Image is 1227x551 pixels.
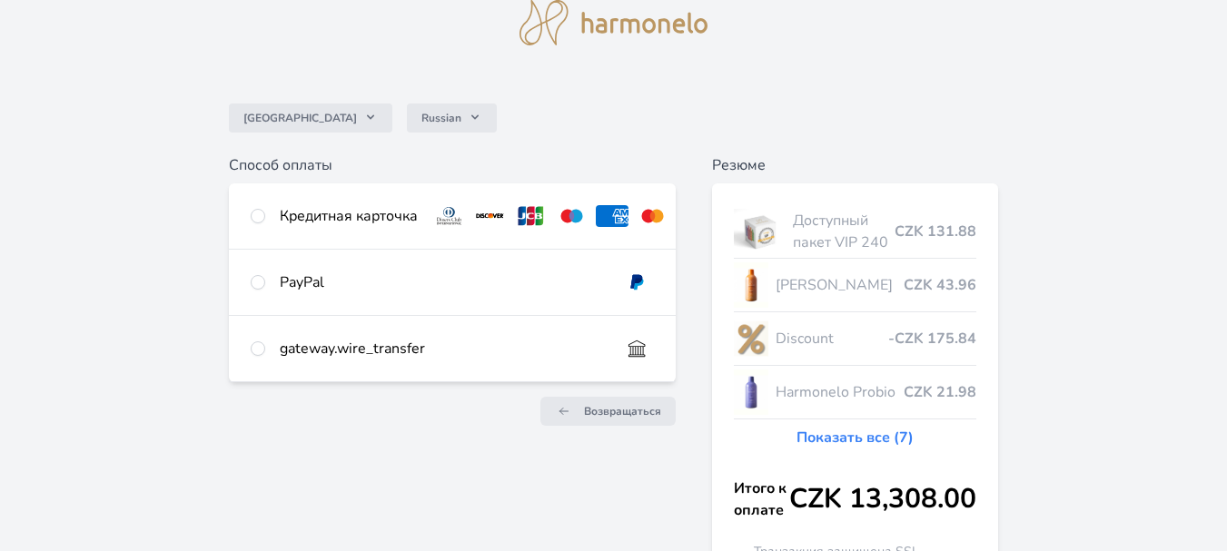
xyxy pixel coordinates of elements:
[540,397,676,426] a: Возвращаться
[555,205,589,227] img: maestro.svg
[584,404,661,418] span: Возвращаться
[793,210,895,253] span: Доступный пакет VIP 240
[904,274,976,296] span: CZK 43.96
[888,328,976,349] span: -CZK 175.84
[636,205,669,227] img: mc.svg
[432,205,466,227] img: diners.svg
[620,271,654,293] img: paypal.svg
[620,338,654,359] img: bankTransfer_IBAN.svg
[280,271,606,293] div: PayPal
[734,369,768,415] img: CLEAN_PROBIO_se_stinem_x-lo.jpg
[229,103,392,133] button: [GEOGRAPHIC_DATA]
[904,381,976,403] span: CZK 21.98
[596,205,629,227] img: amex.svg
[776,381,904,403] span: Harmonelo Probio
[895,221,976,242] span: CZK 131.88
[734,316,768,361] img: discount-lo.png
[421,111,461,125] span: Russian
[243,111,357,125] span: [GEOGRAPHIC_DATA]
[712,154,998,176] h6: Резюме
[407,103,497,133] button: Russian
[473,205,507,227] img: discover.svg
[280,205,418,227] div: Кредитная карточка
[229,154,676,176] h6: Способ оплаты
[734,262,768,308] img: CLEAN_FLEXI_se_stinem_x-hi_(1)-lo.jpg
[776,274,904,296] span: [PERSON_NAME]
[789,483,976,516] span: CZK 13,308.00
[734,477,789,521] span: Итого к оплате
[514,205,548,227] img: jcb.svg
[280,338,606,359] div: gateway.wire_transfer
[776,328,888,349] span: Discount
[797,427,914,448] a: Показать все (7)
[734,209,786,254] img: vip.jpg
